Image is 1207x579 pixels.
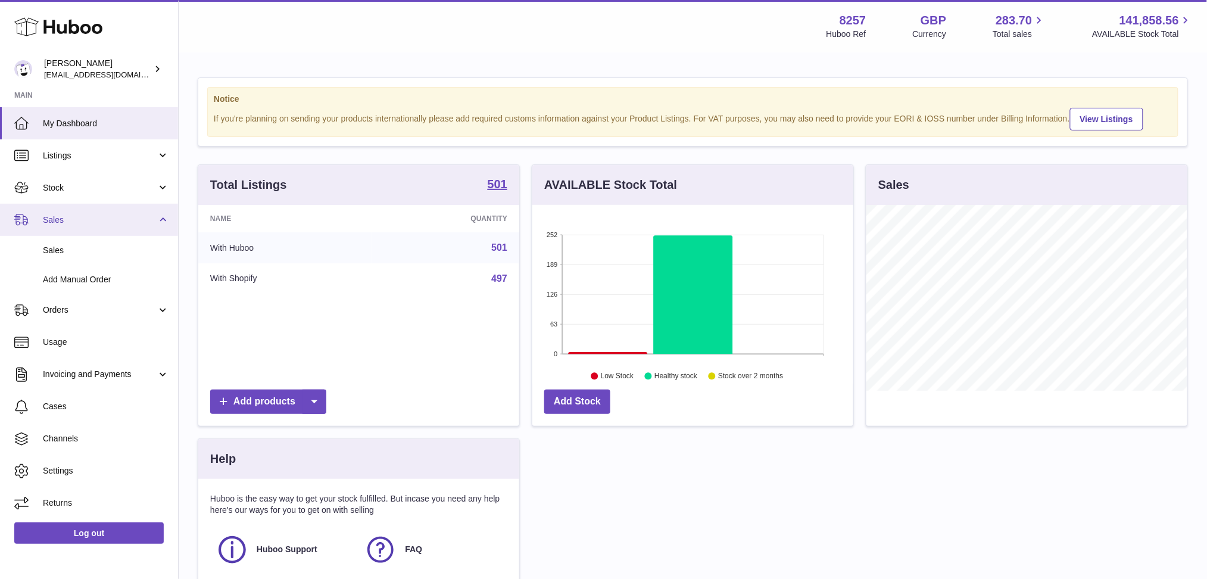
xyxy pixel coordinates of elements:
[921,13,946,29] strong: GBP
[43,433,169,444] span: Channels
[43,369,157,380] span: Invoicing and Payments
[43,304,157,316] span: Orders
[993,13,1046,40] a: 283.70 Total sales
[364,534,501,566] a: FAQ
[547,231,557,238] text: 252
[44,70,175,79] span: [EMAIL_ADDRESS][DOMAIN_NAME]
[198,263,372,294] td: With Shopify
[43,274,169,285] span: Add Manual Order
[1070,108,1143,130] a: View Listings
[878,177,909,193] h3: Sales
[840,13,866,29] strong: 8257
[491,242,507,253] a: 501
[913,29,947,40] div: Currency
[216,534,353,566] a: Huboo Support
[547,261,557,268] text: 189
[43,245,169,256] span: Sales
[488,178,507,190] strong: 501
[43,497,169,509] span: Returns
[547,291,557,298] text: 126
[996,13,1032,29] span: 283.70
[43,214,157,226] span: Sales
[1092,13,1193,40] a: 141,858.56 AVAILABLE Stock Total
[44,58,151,80] div: [PERSON_NAME]
[488,178,507,192] a: 501
[210,451,236,467] h3: Help
[43,182,157,194] span: Stock
[198,232,372,263] td: With Huboo
[43,401,169,412] span: Cases
[491,273,507,284] a: 497
[654,372,698,381] text: Healthy stock
[14,60,32,78] img: don@skinsgolf.com
[43,118,169,129] span: My Dashboard
[210,493,507,516] p: Huboo is the easy way to get your stock fulfilled. But incase you need any help here's our ways f...
[1092,29,1193,40] span: AVAILABLE Stock Total
[1119,13,1179,29] span: 141,858.56
[993,29,1046,40] span: Total sales
[210,177,287,193] h3: Total Listings
[405,544,422,555] span: FAQ
[554,350,557,357] text: 0
[550,320,557,328] text: 63
[198,205,372,232] th: Name
[43,337,169,348] span: Usage
[210,390,326,414] a: Add products
[718,372,783,381] text: Stock over 2 months
[214,106,1172,130] div: If you're planning on sending your products internationally please add required customs informati...
[43,150,157,161] span: Listings
[544,390,610,414] a: Add Stock
[43,465,169,477] span: Settings
[601,372,634,381] text: Low Stock
[257,544,317,555] span: Huboo Support
[214,94,1172,105] strong: Notice
[372,205,519,232] th: Quantity
[14,522,164,544] a: Log out
[827,29,866,40] div: Huboo Ref
[544,177,677,193] h3: AVAILABLE Stock Total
